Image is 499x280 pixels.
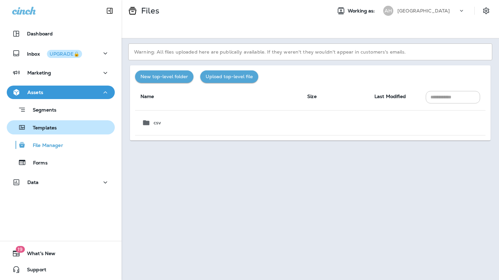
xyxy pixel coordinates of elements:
p: Warning: All files uploaded here are publically available. If they weren't they wouldn't appear i... [128,43,492,60]
button: File Manager [7,138,115,152]
p: Marketing [27,70,51,75]
button: Collapse Sidebar [100,4,119,18]
button: Support [7,263,115,276]
button: Assets [7,86,115,99]
button: Upload top-level file [200,70,258,83]
button: New top-level folder [135,70,193,83]
p: Forms [26,160,48,166]
span: What's New [20,251,55,259]
button: Settings [480,5,492,17]
button: InboxUPGRADE🔒 [7,46,115,60]
button: Marketing [7,66,115,80]
p: Assets [27,90,43,95]
p: Dashboard [27,31,53,36]
span: Support [20,267,46,275]
span: Working as: [348,8,376,14]
span: Name [140,93,154,99]
button: Templates [7,120,115,134]
p: [GEOGRAPHIC_DATA] [397,8,450,13]
div: AH [383,6,393,16]
p: Files [138,6,159,16]
div: UPGRADE🔒 [50,52,79,56]
p: Inbox [27,50,82,57]
button: UPGRADE🔒 [47,50,82,58]
p: Data [27,180,39,185]
button: Dashboard [7,27,115,40]
p: csv [154,120,161,125]
p: File Manager [26,143,63,149]
p: Segments [26,107,56,114]
button: Data [7,176,115,189]
button: 19What's New [7,247,115,260]
span: Last Modified [374,93,406,99]
p: Templates [26,125,57,131]
span: 19 [16,246,25,253]
button: Forms [7,155,115,169]
button: Segments [7,102,115,117]
span: Size [307,93,317,99]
